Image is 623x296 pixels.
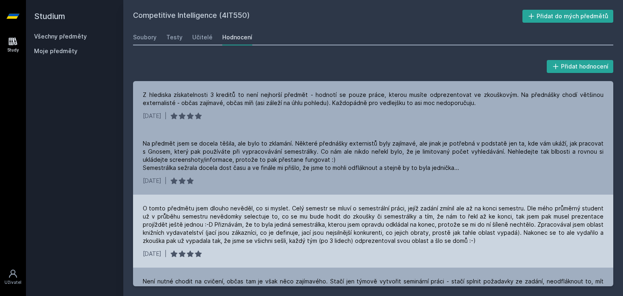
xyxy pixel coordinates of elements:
div: Z hlediska získatelnosti 3 kreditů to není nejhorší předmět - hodnotí se pouze práce, kterou musí... [143,91,604,107]
div: | [165,250,167,258]
button: Přidat hodnocení [547,60,614,73]
h2: Competitive Intelligence (4IT550) [133,10,522,23]
span: Moje předměty [34,47,77,55]
a: Uživatel [2,265,24,290]
a: Soubory [133,29,157,45]
button: Přidat do mých předmětů [522,10,614,23]
div: [DATE] [143,112,161,120]
a: Testy [166,29,183,45]
div: [DATE] [143,250,161,258]
div: | [165,112,167,120]
div: Soubory [133,33,157,41]
div: Study [7,47,19,53]
div: Testy [166,33,183,41]
a: Všechny předměty [34,33,87,40]
div: | [165,177,167,185]
div: O tomto předmětu jsem dlouho nevěděl, co si myslet. Celý semestr se mluví o semestrální práci, je... [143,204,604,245]
div: Uživatel [4,279,21,285]
a: Hodnocení [222,29,252,45]
div: Učitelé [192,33,213,41]
a: Učitelé [192,29,213,45]
div: [DATE] [143,177,161,185]
div: Hodnocení [222,33,252,41]
div: Na předmět jsem se docela těšila, ale bylo to zklamání. Některé přednášky externistů byly zajímav... [143,139,604,172]
div: Není nutné chodit na cvičení, občas tam je však něco zajímavého. Stačí jen týmově vytvořit seminá... [143,277,604,294]
a: Study [2,32,24,57]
